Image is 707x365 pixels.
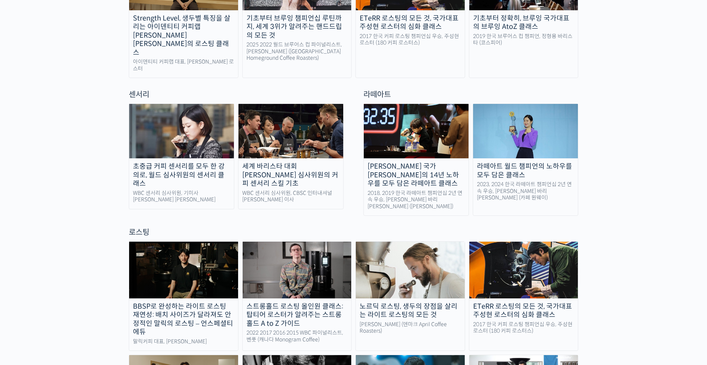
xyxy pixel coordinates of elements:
a: 세계 바리스타 대회 [PERSON_NAME] 심사위원의 커피 센서리 스킬 기초 WBC 센서리 심사위원, CBSC 인터내셔널 [PERSON_NAME] 이사 [238,104,344,209]
div: 로스팅 [129,227,578,237]
div: 라떼아트 월드 챔피언의 노하우를 모두 담은 클래스 [473,162,578,179]
a: 스트롱홀드 로스팅 올인원 클래스: 탑티어 로스터가 알려주는 스트롱홀드 A to Z 가이드 2022 2017 2016 2015 WBC 파이널리스트, 벤풋 (캐나다 Monogra... [242,241,352,351]
img: eterr-roasting_course-thumbnail.jpg [469,242,578,298]
a: 설정 [98,241,146,260]
div: 2023, 2024 한국 라떼아트 챔피언십 2년 연속 우승, [PERSON_NAME] 바리[PERSON_NAME] (카페 원웨이) [473,181,578,201]
a: ETeRR 로스팅의 모든 것, 국가대표 주성현 로스터의 심화 클래스 2017 한국 커피 로스팅 챔피언십 우승, 주성현 로스터 (180 커피 로스터스) [469,241,579,351]
img: malic-roasting-class_course-thumbnail.jpg [129,242,238,298]
div: 세계 바리스타 대회 [PERSON_NAME] 심사위원의 커피 센서리 스킬 기초 [238,162,343,188]
div: 2019 한국 브루어스 컵 챔피언, 정형용 바리스타 (코스피어) [469,33,578,46]
div: Strength Level, 생두별 특징을 살리는 아이덴티티 커피랩 [PERSON_NAME] [PERSON_NAME]의 로스팅 클래스 [129,14,238,57]
div: 센서리 [125,89,347,100]
div: 아이덴티티 커피랩 대표, [PERSON_NAME] 로스터 [129,59,238,72]
span: 대화 [70,253,79,259]
a: 노르딕 로스팅, 생두의 장점을 살리는 라이트 로스팅의 모든 것 [PERSON_NAME] (덴마크 April Coffee Roasters) [355,241,465,351]
a: 대화 [50,241,98,260]
img: wonjaechoi-course-thumbnail.jpeg [364,104,469,158]
div: [PERSON_NAME] (덴마크 April Coffee Roasters) [356,321,465,335]
img: stronghold-roasting_course-thumbnail.jpg [243,242,352,298]
a: BBSP로 완성하는 라이트 로스팅 재연성: 배치 사이즈가 달라져도 안정적인 말릭의 로스팅 – 언스페셜티 에듀 말릭커피 대표, [PERSON_NAME] [129,241,238,351]
div: 초중급 커피 센서리를 모두 한 강의로, 월드 심사위원의 센서리 클래스 [129,162,234,188]
div: 말릭커피 대표, [PERSON_NAME] [129,338,238,345]
a: [PERSON_NAME] 국가[PERSON_NAME]의 14년 노하우를 모두 담은 라떼아트 클래스 2018, 2019 한국 라떼아트 챔피언십 2년 연속 우승, [PERSON_... [363,104,469,216]
span: 홈 [24,253,29,259]
img: seonheeyoon_thumbnail.jpeg [238,104,343,158]
div: 노르딕 로스팅, 생두의 장점을 살리는 라이트 로스팅의 모든 것 [356,302,465,319]
span: 설정 [118,253,127,259]
img: nordic-roasting-course-thumbnail.jpeg [356,242,465,298]
img: inyoungsong_course_thumbnail.jpg [129,104,234,158]
div: 2017 한국 커피 로스팅 챔피언십 우승, 주성현 로스터 (180 커피 로스터스) [469,321,578,335]
div: [PERSON_NAME] 국가[PERSON_NAME]의 14년 노하우를 모두 담은 라떼아트 클래스 [364,162,469,188]
div: 라떼아트 [360,89,582,100]
a: 홈 [2,241,50,260]
div: 2017 한국 커피 로스팅 챔피언십 우승, 주성현 로스터 (180 커피 로스터스) [356,33,465,46]
div: 기초부터 브루잉 챔피언십 루틴까지, 세계 3위가 알려주는 핸드드립의 모든 것 [243,14,352,40]
div: BBSP로 완성하는 라이트 로스팅 재연성: 배치 사이즈가 달라져도 안정적인 말릭의 로스팅 – 언스페셜티 에듀 [129,302,238,336]
div: 2025 2022 월드 브루어스 컵 파이널리스트, [PERSON_NAME] ([GEOGRAPHIC_DATA] Homeground Coffee Roasters) [243,41,352,62]
a: 초중급 커피 센서리를 모두 한 강의로, 월드 심사위원의 센서리 클래스 WBC 센서리 심사위원, 기미사 [PERSON_NAME] [PERSON_NAME] [129,104,234,209]
div: 기초부터 정확히, 브루잉 국가대표의 브루잉 AtoZ 클래스 [469,14,578,31]
div: 스트롱홀드 로스팅 올인원 클래스: 탑티어 로스터가 알려주는 스트롱홀드 A to Z 가이드 [243,302,352,328]
div: WBC 센서리 심사위원, CBSC 인터내셔널 [PERSON_NAME] 이사 [238,190,343,203]
div: WBC 센서리 심사위원, 기미사 [PERSON_NAME] [PERSON_NAME] [129,190,234,203]
img: latte-art_course-thumbnail.jpeg [473,104,578,158]
div: 2022 2017 2016 2015 WBC 파이널리스트, 벤풋 (캐나다 Monogram Coffee) [243,330,352,343]
div: ETeRR 로스팅의 모든 것, 국가대표 주성현 로스터의 심화 클래스 [356,14,465,31]
a: 라떼아트 월드 챔피언의 노하우를 모두 담은 클래스 2023, 2024 한국 라떼아트 챔피언십 2년 연속 우승, [PERSON_NAME] 바리[PERSON_NAME] (카페 원웨이) [473,104,578,216]
div: ETeRR 로스팅의 모든 것, 국가대표 주성현 로스터의 심화 클래스 [469,302,578,319]
div: 2018, 2019 한국 라떼아트 챔피언십 2년 연속 우승, [PERSON_NAME] 바리[PERSON_NAME] ([PERSON_NAME]) [364,190,469,210]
